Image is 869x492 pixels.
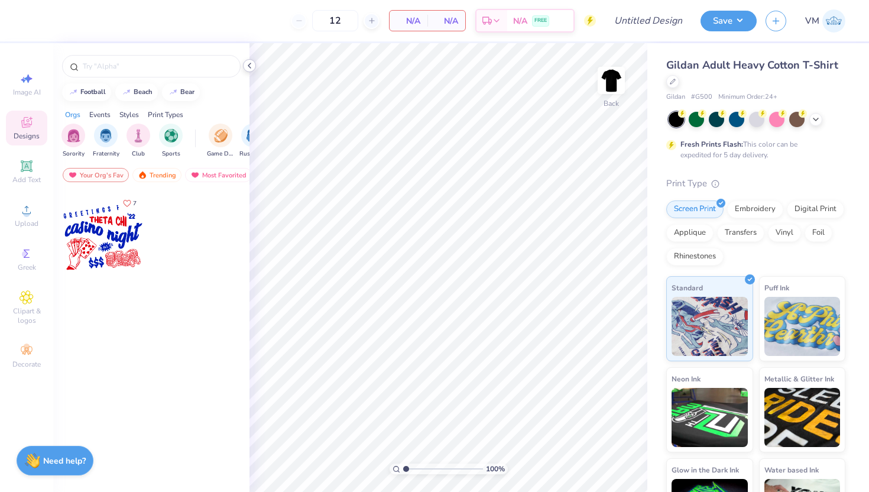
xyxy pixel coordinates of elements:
div: This color can be expedited for 5 day delivery. [680,139,826,160]
span: Standard [672,281,703,294]
span: Add Text [12,175,41,184]
span: 100 % [486,464,505,474]
span: Club [132,150,145,158]
img: most_fav.gif [190,171,200,179]
span: FREE [534,17,547,25]
span: N/A [397,15,420,27]
img: Puff Ink [764,297,841,356]
span: N/A [434,15,458,27]
div: Orgs [65,109,80,120]
div: Print Type [666,177,845,190]
span: Sorority [63,150,85,158]
button: filter button [207,124,234,158]
img: Metallic & Glitter Ink [764,388,841,447]
input: – – [312,10,358,31]
img: Standard [672,297,748,356]
span: Clipart & logos [6,306,47,325]
img: Game Day Image [214,129,228,143]
div: filter for Fraternity [93,124,119,158]
span: Sports [162,150,180,158]
button: filter button [61,124,85,158]
input: Try "Alpha" [82,60,233,72]
button: filter button [239,124,267,158]
div: filter for Club [127,124,150,158]
button: filter button [93,124,119,158]
img: trend_line.gif [122,89,131,96]
input: Untitled Design [605,9,692,33]
img: Victoria Major [822,9,845,33]
span: Designs [14,131,40,141]
div: Styles [119,109,139,120]
img: trending.gif [138,171,147,179]
div: Applique [666,224,714,242]
span: Glow in the Dark Ink [672,464,739,476]
img: Neon Ink [672,388,748,447]
span: Decorate [12,360,41,369]
span: Gildan [666,92,685,102]
img: Rush & Bid Image [247,129,260,143]
strong: Need help? [43,455,86,467]
div: Embroidery [727,200,783,218]
div: Back [604,98,619,109]
span: Image AI [13,88,41,97]
span: Game Day [207,150,234,158]
span: Metallic & Glitter Ink [764,373,834,385]
div: football [80,89,106,95]
button: filter button [127,124,150,158]
div: Events [89,109,111,120]
img: Back [599,69,623,92]
div: Screen Print [666,200,724,218]
a: VM [805,9,845,33]
button: filter button [159,124,183,158]
img: trend_line.gif [168,89,178,96]
div: filter for Game Day [207,124,234,158]
div: Trending [132,168,181,182]
div: Most Favorited [185,168,252,182]
img: Club Image [132,129,145,143]
span: Puff Ink [764,281,789,294]
span: Greek [18,263,36,272]
span: Gildan Adult Heavy Cotton T-Shirt [666,58,838,72]
div: Your Org's Fav [63,168,129,182]
span: Water based Ink [764,464,819,476]
span: N/A [513,15,527,27]
div: filter for Sorority [61,124,85,158]
button: Like [118,195,142,211]
img: most_fav.gif [68,171,77,179]
div: beach [134,89,153,95]
div: bear [180,89,194,95]
div: Rhinestones [666,248,724,266]
div: filter for Sports [159,124,183,158]
button: football [62,83,111,101]
img: trend_line.gif [69,89,78,96]
span: Minimum Order: 24 + [718,92,777,102]
button: beach [115,83,158,101]
div: Digital Print [787,200,844,218]
span: Rush & Bid [239,150,267,158]
strong: Fresh Prints Flash: [680,140,743,149]
button: bear [162,83,200,101]
span: 7 [133,200,137,206]
span: # G500 [691,92,712,102]
img: Sports Image [164,129,178,143]
button: Save [701,11,757,31]
div: Vinyl [768,224,801,242]
div: Print Types [148,109,183,120]
div: Transfers [717,224,764,242]
div: filter for Rush & Bid [239,124,267,158]
span: VM [805,14,819,28]
span: Fraternity [93,150,119,158]
span: Upload [15,219,38,228]
div: Foil [805,224,832,242]
span: Neon Ink [672,373,701,385]
img: Fraternity Image [99,129,112,143]
img: Sorority Image [67,129,80,143]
